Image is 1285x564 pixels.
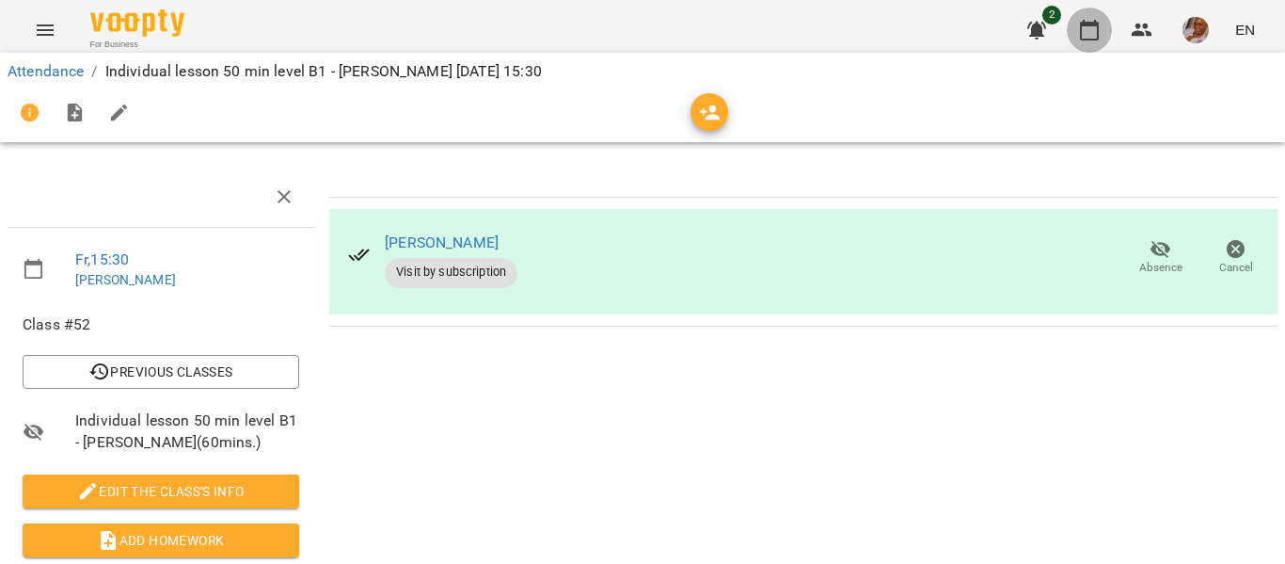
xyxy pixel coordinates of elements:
[105,60,542,83] p: Individual lesson 50 min level В1 - [PERSON_NAME] [DATE] 15:30
[385,234,499,251] a: [PERSON_NAME]
[23,8,68,53] button: Menu
[1198,232,1274,284] button: Cancel
[1235,20,1255,40] span: EN
[23,475,299,508] button: Edit the class's Info
[385,264,517,281] span: Visit by subscription
[1123,232,1198,284] button: Absence
[38,361,284,383] span: Previous Classes
[75,410,299,454] span: Individual lesson 50 min level В1 - [PERSON_NAME] ( 60 mins. )
[23,524,299,557] button: Add Homework
[90,39,184,51] span: For Business
[1139,260,1182,276] span: Absence
[90,9,184,37] img: Voopty Logo
[23,355,299,389] button: Previous Classes
[75,272,176,287] a: [PERSON_NAME]
[91,60,97,83] li: /
[1219,260,1253,276] span: Cancel
[8,62,84,80] a: Attendance
[8,60,1277,83] nav: breadcrumb
[38,529,284,552] span: Add Homework
[38,480,284,503] span: Edit the class's Info
[1042,6,1061,24] span: 2
[23,314,299,336] span: Class #52
[75,250,129,268] a: Fr , 15:30
[1182,17,1209,43] img: c457bc25f92e1434809b629e4001d191.jpg
[1228,12,1262,47] button: EN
